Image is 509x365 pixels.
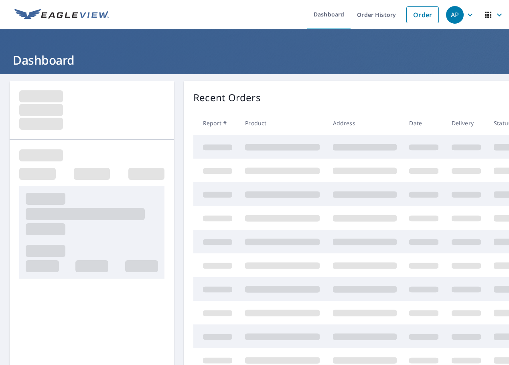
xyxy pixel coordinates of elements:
div: AP [446,6,464,24]
th: Address [326,111,403,135]
p: Recent Orders [193,90,261,105]
th: Product [239,111,326,135]
th: Report # [193,111,239,135]
th: Date [403,111,445,135]
th: Delivery [445,111,487,135]
a: Order [406,6,439,23]
h1: Dashboard [10,52,499,68]
img: EV Logo [14,9,109,21]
